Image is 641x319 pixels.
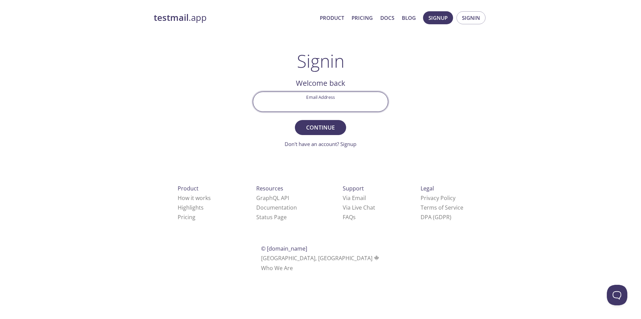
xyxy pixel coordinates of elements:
[256,194,289,202] a: GraphQL API
[353,213,356,221] span: s
[253,77,388,89] h2: Welcome back
[352,13,373,22] a: Pricing
[456,11,486,24] button: Signin
[178,194,211,202] a: How it works
[256,213,287,221] a: Status Page
[256,185,283,192] span: Resources
[285,141,356,147] a: Don't have an account? Signup
[421,204,463,211] a: Terms of Service
[178,185,199,192] span: Product
[380,13,394,22] a: Docs
[256,204,297,211] a: Documentation
[261,254,380,262] span: [GEOGRAPHIC_DATA], [GEOGRAPHIC_DATA]
[402,13,416,22] a: Blog
[154,12,314,24] a: testmail.app
[428,13,448,22] span: Signup
[343,213,356,221] a: FAQ
[343,185,364,192] span: Support
[462,13,480,22] span: Signin
[178,204,204,211] a: Highlights
[423,11,453,24] button: Signup
[297,51,344,71] h1: Signin
[421,213,451,221] a: DPA (GDPR)
[302,123,339,132] span: Continue
[178,213,195,221] a: Pricing
[421,194,455,202] a: Privacy Policy
[320,13,344,22] a: Product
[607,285,627,305] iframe: Help Scout Beacon - Open
[154,12,189,24] strong: testmail
[421,185,434,192] span: Legal
[261,245,307,252] span: © [DOMAIN_NAME]
[343,194,366,202] a: Via Email
[295,120,346,135] button: Continue
[343,204,375,211] a: Via Live Chat
[261,264,293,272] a: Who We Are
